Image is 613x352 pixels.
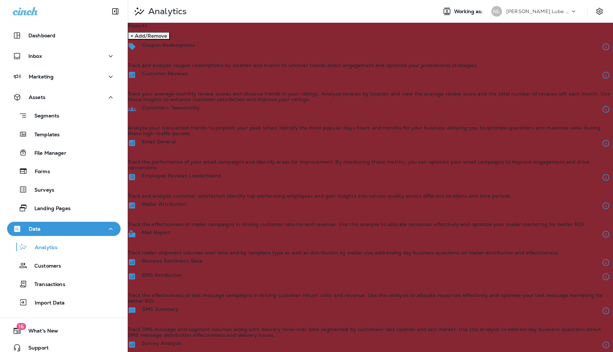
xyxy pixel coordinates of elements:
button: 16What's New [7,324,121,338]
p: Customers: Seasonality [142,105,200,110]
p: Surveys [27,187,54,194]
button: Landing Pages [7,200,121,215]
p: Track and analyze coupon redemptions by location and month to uncover trends boost engagement and... [128,62,478,68]
button: View details [599,270,613,284]
button: Import Data [7,295,121,310]
button: Settings [593,5,606,18]
p: Analyze your transaction trends to pinpoint your peak times! Identify the most popular days hours... [128,125,613,136]
p: Assets [29,94,45,100]
button: Templates [7,127,121,142]
button: Collapse Sidebar [105,4,125,18]
button: Inbox [7,49,121,63]
button: Forms [7,164,121,178]
p: SMS Summary [142,306,179,312]
p: Data [29,226,41,232]
button: View details [599,255,613,270]
button: File Manager [7,145,121,160]
button: Assets [7,90,121,104]
p: Track the effectiveness of text message campaigns in driving customer return visits and revenue. ... [128,292,613,304]
p: Forms [28,169,50,175]
button: Surveys [7,182,121,197]
button: Data [7,222,121,236]
button: View details [599,338,613,352]
p: Reports [128,23,613,28]
p: Customer Reviews [142,71,188,76]
button: View details [599,199,613,213]
p: Landing Pages [27,205,71,212]
p: Mail Report [142,230,171,235]
p: File Manager [27,150,66,157]
button: Customers [7,258,121,273]
p: Track the effectiveness of mailer campaigns in driving customer returns and revenue. Use this ana... [128,221,585,227]
span: Working as: [454,9,484,15]
button: Transactions [7,276,121,291]
p: Coupon Redemptions [142,42,195,48]
button: View details [599,170,613,185]
p: Reviews Sentiment Beta [142,258,202,264]
button: View details [599,40,613,54]
p: Track the performance of your email campaigns and identify areas for improvement. By monitoring t... [128,159,613,170]
p: Segments [27,113,59,120]
p: Import Data [28,300,65,307]
p: Customers [27,263,61,270]
span: 16 [16,323,26,330]
p: Survey Analysis [142,340,181,346]
p: SMS Attribution [142,272,182,278]
p: Analytics [145,6,187,17]
p: Marketing [29,74,54,79]
button: View details [599,102,613,116]
p: Track your average monthly review scores and observe trends in your ratings. Analyze reviews by l... [128,91,613,102]
p: Dashboard [28,33,55,38]
button: View details [599,68,613,82]
button: + Add/Remove [128,32,170,40]
span: What's New [21,328,58,336]
div: NL [491,6,502,17]
p: [PERSON_NAME] Lube Centers, Inc [506,9,570,14]
p: Analytics [28,244,57,251]
p: Transactions [27,281,65,288]
button: View details [599,304,613,318]
p: Email General [142,139,176,144]
p: Employee Reviews Leaderboard [142,173,221,178]
p: Track SMS message and segment volumes along with delivery rates over time segmented by customers'... [128,326,613,338]
button: Dashboard [7,28,121,43]
p: Track and analyze customer satisfaction identify top-performing employees and gain insights into ... [128,193,512,199]
p: Mailer Attribution [142,201,186,207]
button: Analytics [7,240,121,254]
p: Templates [27,132,60,138]
button: Marketing [7,70,121,84]
button: View details [599,227,613,241]
button: View details [599,136,613,150]
button: Segments [7,108,121,123]
p: Track mailer shipment volumes over time and by template type as well as distribution by mailer si... [128,250,558,255]
p: Inbox [28,53,42,59]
